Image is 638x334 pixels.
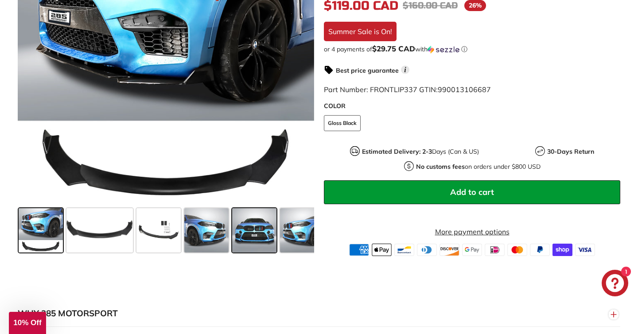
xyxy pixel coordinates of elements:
button: WHY 285 MOTORSPORT [18,300,620,327]
div: 10% Off [9,312,46,334]
strong: Best price guarantee [336,66,399,74]
img: google_pay [462,244,482,256]
img: apple_pay [372,244,392,256]
img: visa [575,244,595,256]
img: diners_club [417,244,437,256]
strong: No customs fees [416,163,465,171]
img: paypal [530,244,550,256]
span: Add to cart [450,187,494,197]
img: master [507,244,527,256]
span: $29.75 CAD [372,44,415,53]
img: bancontact [394,244,414,256]
a: More payment options [324,226,620,237]
p: Days (Can & US) [362,147,479,156]
inbox-online-store-chat: Shopify online store chat [599,270,631,299]
span: 10% Off [13,318,41,327]
strong: 30-Days Return [547,148,594,155]
div: or 4 payments of$29.75 CADwithSezzle Click to learn more about Sezzle [324,45,620,54]
label: COLOR [324,101,620,111]
p: on orders under $800 USD [416,162,541,171]
span: i [401,66,409,74]
span: Part Number: FRONTLIP337 GTIN: [324,85,491,94]
img: Sezzle [428,46,459,54]
img: discover [440,244,459,256]
div: or 4 payments of with [324,45,620,54]
img: ideal [485,244,505,256]
button: Add to cart [324,180,620,204]
div: Summer Sale is On! [324,22,397,41]
img: shopify_pay [552,244,572,256]
strong: Estimated Delivery: 2-3 [362,148,432,155]
span: 990013106687 [438,85,491,94]
img: american_express [349,244,369,256]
